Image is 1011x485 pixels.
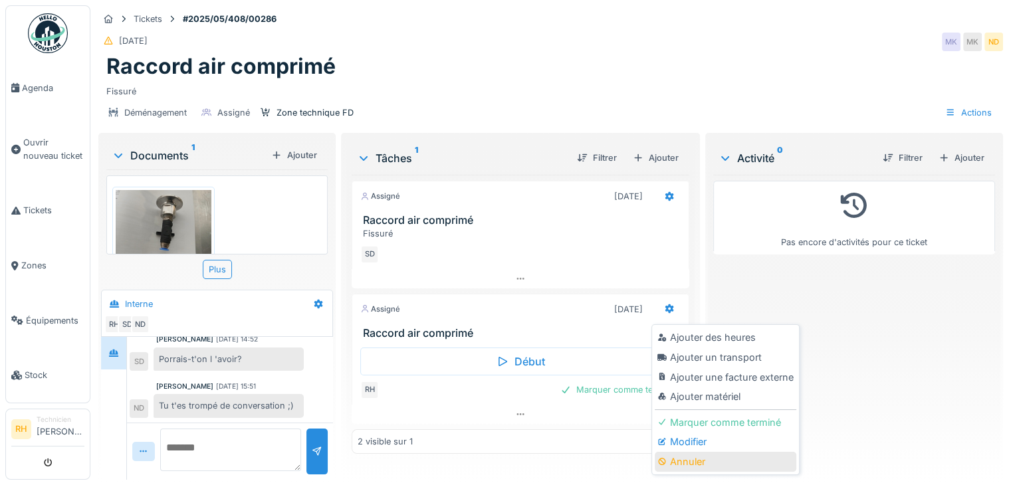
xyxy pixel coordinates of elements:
span: Équipements [26,314,84,327]
div: RH [360,381,379,399]
div: Actions [939,103,998,122]
div: Ajouter des heures [655,328,796,347]
sup: 1 [191,147,195,163]
img: ca1hqqwsnbb02ynqq3gb7981k4rw [116,190,211,262]
span: Stock [25,369,84,381]
div: [DATE] 15:51 [216,381,256,391]
h3: Raccord air comprimé [363,327,683,339]
div: Fissuré [363,227,683,240]
span: Tickets [23,204,84,217]
div: Assigné [360,304,400,315]
div: 2 visible sur 1 [358,435,413,448]
div: ND [130,399,148,418]
div: Porrais-t'on l 'avoir? [154,347,304,371]
li: [PERSON_NAME] [37,415,84,443]
div: Technicien [37,415,84,425]
div: MK [942,33,960,51]
h1: Raccord air comprimé [106,54,336,79]
div: Début [360,347,681,375]
div: Déménagement [124,106,187,119]
span: Ouvrir nouveau ticket [23,136,84,161]
div: [DATE] [614,190,643,203]
sup: 0 [777,150,783,166]
li: RH [11,419,31,439]
div: SD [118,315,136,334]
div: Documents [112,147,266,163]
div: SD [360,245,379,264]
div: Filtrer [572,149,622,167]
div: Annuler [655,452,796,472]
div: Pas encore d'activités pour ce ticket [722,187,986,248]
div: Tickets [134,13,162,25]
div: Tu t'es trompé de conversation ;) [154,394,304,417]
div: Plus [203,260,232,279]
div: [DATE] [614,303,643,316]
div: Ajouter [266,146,322,164]
div: Fissuré [106,80,995,98]
img: Badge_color-CXgf-gQk.svg [28,13,68,53]
div: ND [131,315,150,334]
div: MK [963,33,982,51]
div: Ajouter [627,149,684,167]
div: Tâches [357,150,566,166]
div: [DATE] [119,35,148,47]
div: Interne [125,298,153,310]
div: Ajouter un transport [655,347,796,367]
div: Assigné [360,191,400,202]
div: Ajouter [933,149,990,167]
div: RH [104,315,123,334]
div: Zone technique FD [277,106,354,119]
div: Activité [719,150,872,166]
div: Filtrer [877,149,928,167]
div: [DATE] 14:52 [216,334,258,344]
div: Marquer comme terminé [655,413,796,433]
span: Agenda [22,82,84,94]
div: Marquer comme terminé [555,381,681,399]
div: Ajouter une facture externe [655,367,796,387]
div: [PERSON_NAME] [156,381,213,391]
div: ND [984,33,1003,51]
div: Assigné [217,106,250,119]
div: Ajouter matériel [655,387,796,407]
sup: 1 [415,150,418,166]
strong: #2025/05/408/00286 [177,13,282,25]
div: SD [130,352,148,371]
div: Modifier [655,432,796,452]
div: [PERSON_NAME] [156,334,213,344]
h3: Raccord air comprimé [363,214,683,227]
span: Zones [21,259,84,272]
